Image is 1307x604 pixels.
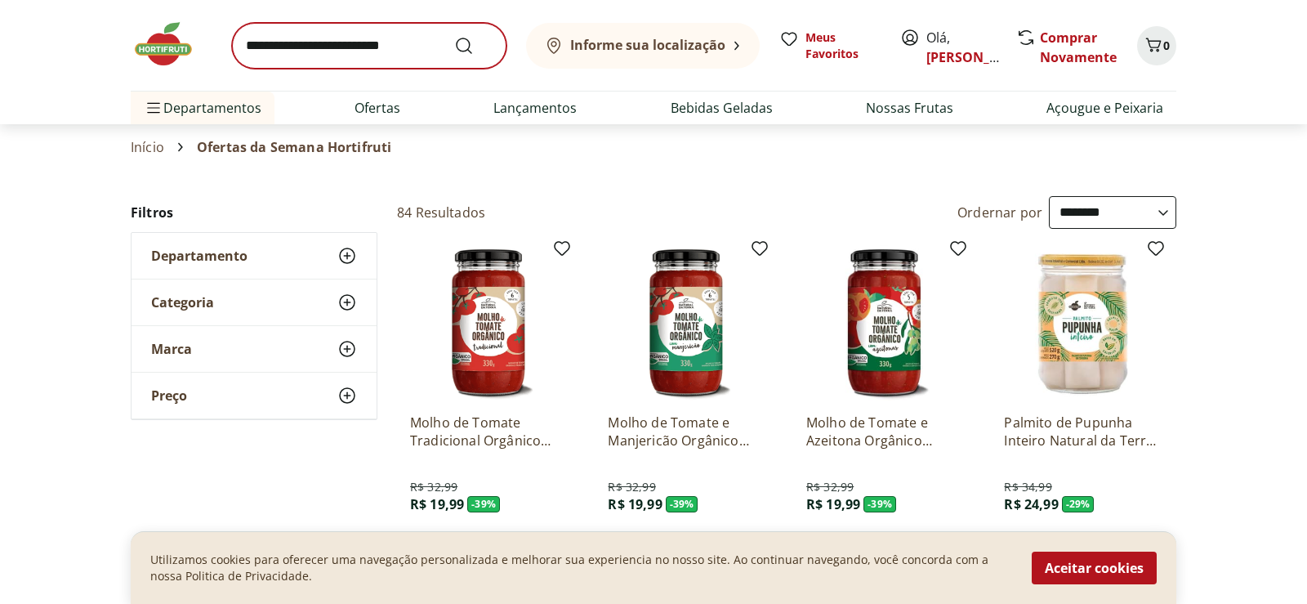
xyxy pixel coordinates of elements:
[1046,98,1163,118] a: Açougue e Peixaria
[806,495,860,513] span: R$ 19,99
[779,29,881,62] a: Meus Favoritos
[1137,26,1176,65] button: Carrinho
[926,28,999,67] span: Olá,
[806,245,961,400] img: Molho de Tomate e Azeitona Orgânico Natural Da Terra 330g
[1004,414,1159,450] a: Palmito de Pupunha Inteiro Natural da Terra 270g
[863,496,896,512] span: - 39 %
[926,48,1033,66] a: [PERSON_NAME]
[151,387,187,404] span: Preço
[1004,495,1058,513] span: R$ 24,99
[454,36,493,56] button: Submit Search
[150,552,1012,584] p: Utilizamos cookies para oferecer uma navegação personalizada e melhorar sua experiencia no nosso ...
[467,496,500,512] span: - 39 %
[1163,38,1170,53] span: 0
[608,479,655,495] span: R$ 32,99
[132,233,377,279] button: Departamento
[806,414,961,450] a: Molho de Tomate e Azeitona Orgânico Natural Da Terra 330g
[866,98,953,118] a: Nossas Frutas
[957,204,1042,221] label: Ordernar por
[132,326,377,372] button: Marca
[671,98,773,118] a: Bebidas Geladas
[410,245,565,400] img: Molho de Tomate Tradicional Orgânico Natural Da Terra 330g
[1004,479,1051,495] span: R$ 34,99
[144,88,163,128] button: Menu
[608,245,763,400] img: Molho de Tomate e Manjericão Orgânico Natural Da Terra 330g
[232,23,506,69] input: search
[1062,496,1095,512] span: - 29 %
[144,88,261,128] span: Departamentos
[526,23,760,69] button: Informe sua localização
[397,204,485,221] h2: 84 Resultados
[410,495,464,513] span: R$ 19,99
[410,414,565,450] a: Molho de Tomate Tradicional Orgânico Natural Da Terra 330g
[132,373,377,418] button: Preço
[608,414,763,450] a: Molho de Tomate e Manjericão Orgânico Natural Da Terra 330g
[197,140,391,154] span: Ofertas da Semana Hortifruti
[131,20,212,69] img: Hortifruti
[151,248,248,264] span: Departamento
[1040,29,1117,66] a: Comprar Novamente
[151,341,192,357] span: Marca
[806,479,854,495] span: R$ 32,99
[805,29,881,62] span: Meus Favoritos
[1004,245,1159,400] img: Palmito de Pupunha Inteiro Natural da Terra 270g
[1032,552,1157,584] button: Aceitar cookies
[570,36,725,54] b: Informe sua localização
[608,495,662,513] span: R$ 19,99
[151,294,214,311] span: Categoria
[355,98,400,118] a: Ofertas
[666,496,698,512] span: - 39 %
[493,98,577,118] a: Lançamentos
[132,280,377,325] button: Categoria
[131,196,377,229] h2: Filtros
[410,479,457,495] span: R$ 32,99
[131,140,164,154] a: Início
